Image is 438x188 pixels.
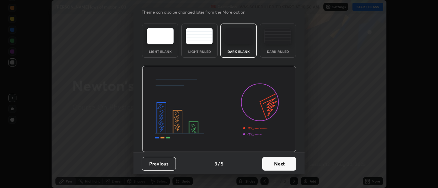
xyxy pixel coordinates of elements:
button: Previous [142,157,176,171]
div: Light Ruled [186,50,213,53]
img: darkThemeBanner.d06ce4a2.svg [142,66,296,153]
h4: / [218,160,220,167]
h4: 3 [215,160,217,167]
button: Next [262,157,296,171]
h4: 5 [221,160,223,167]
p: Theme can also be changed later from the More option [142,9,253,15]
img: lightTheme.e5ed3b09.svg [147,28,174,44]
img: lightRuledTheme.5fabf969.svg [186,28,213,44]
div: Dark Ruled [264,50,292,53]
div: Light Blank [146,50,174,53]
img: darkRuledTheme.de295e13.svg [264,28,291,44]
div: Dark Blank [225,50,252,53]
img: darkTheme.f0cc69e5.svg [225,28,252,44]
